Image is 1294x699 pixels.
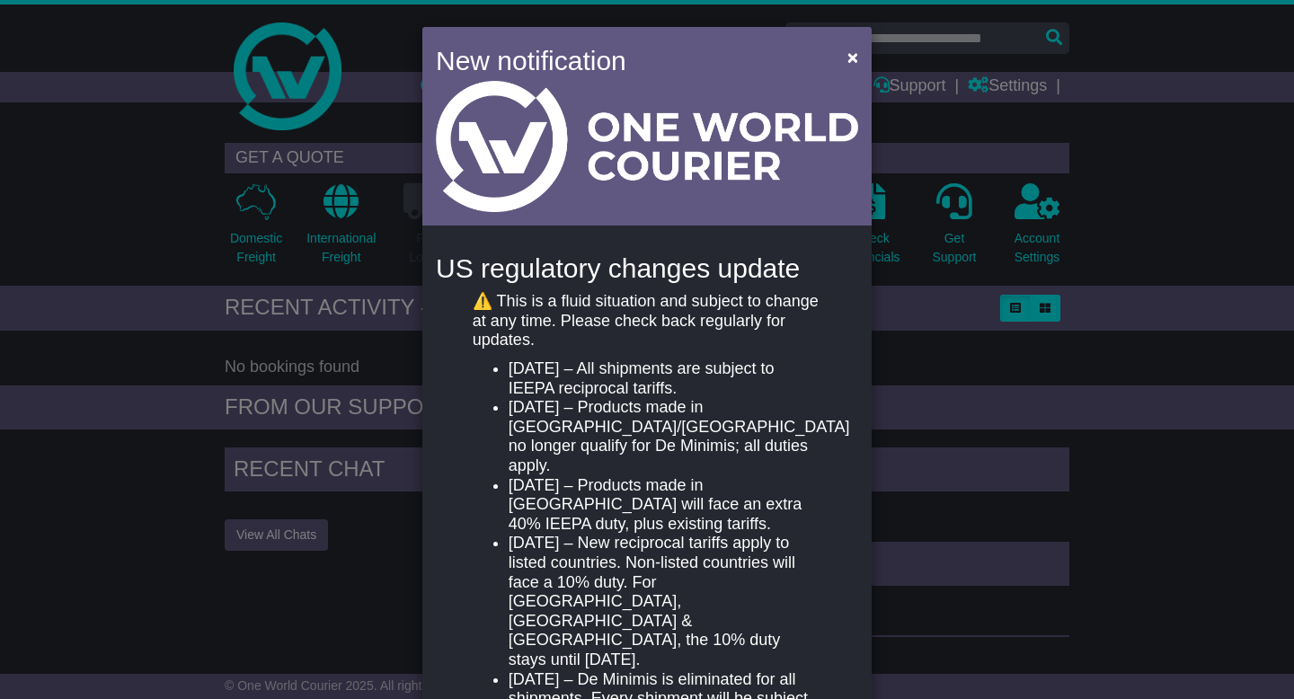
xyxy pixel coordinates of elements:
[436,253,858,283] h4: US regulatory changes update
[509,476,821,535] li: [DATE] – Products made in [GEOGRAPHIC_DATA] will face an extra 40% IEEPA duty, plus existing tari...
[838,39,867,75] button: Close
[509,398,821,475] li: [DATE] – Products made in [GEOGRAPHIC_DATA]/[GEOGRAPHIC_DATA] no longer qualify for De Minimis; a...
[473,292,821,350] p: ⚠️ This is a fluid situation and subject to change at any time. Please check back regularly for u...
[847,47,858,67] span: ×
[436,81,858,212] img: Light
[509,534,821,669] li: [DATE] – New reciprocal tariffs apply to listed countries. Non-listed countries will face a 10% d...
[509,359,821,398] li: [DATE] – All shipments are subject to IEEPA reciprocal tariffs.
[436,40,821,81] h4: New notification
